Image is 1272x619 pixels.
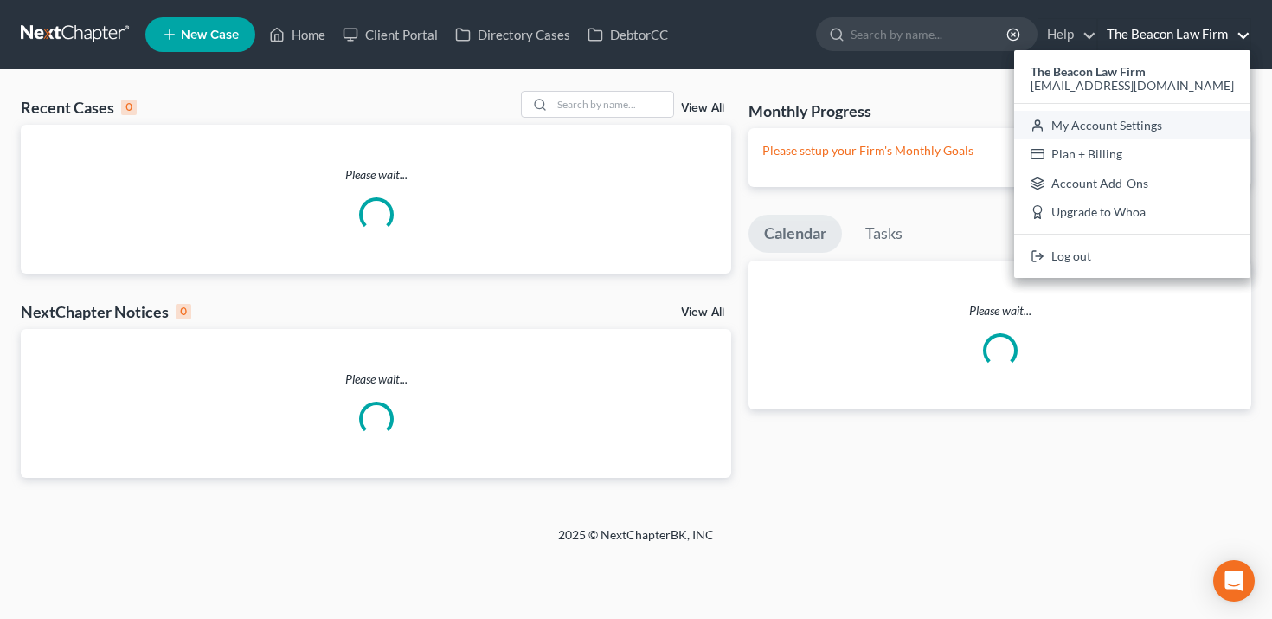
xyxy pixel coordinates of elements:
div: 2025 © NextChapterBK, INC [143,526,1129,558]
p: Please setup your Firm's Monthly Goals [762,142,1237,159]
a: Log out [1014,242,1250,271]
a: View All [681,102,724,114]
a: Upgrade to Whoa [1014,198,1250,228]
div: The Beacon Law Firm [1014,50,1250,278]
h3: Monthly Progress [748,100,871,121]
a: View All [681,306,724,319]
a: The Beacon Law Firm [1098,19,1250,50]
a: My Account Settings [1014,111,1250,140]
a: Calendar [748,215,842,253]
div: Recent Cases [21,97,137,118]
a: Tasks [850,215,918,253]
p: Please wait... [21,371,731,388]
div: 0 [176,304,191,319]
a: Account Add-Ons [1014,169,1250,198]
a: Help [1038,19,1096,50]
div: 0 [121,100,137,115]
span: [EMAIL_ADDRESS][DOMAIN_NAME] [1031,78,1234,93]
input: Search by name... [552,92,673,117]
input: Search by name... [851,18,1009,50]
a: Home [260,19,334,50]
strong: The Beacon Law Firm [1031,64,1146,79]
a: Client Portal [334,19,446,50]
a: Plan + Billing [1014,139,1250,169]
a: Directory Cases [446,19,579,50]
a: DebtorCC [579,19,677,50]
span: New Case [181,29,239,42]
p: Please wait... [748,302,1251,319]
div: NextChapter Notices [21,301,191,322]
p: Please wait... [21,166,731,184]
div: Open Intercom Messenger [1213,560,1255,602]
